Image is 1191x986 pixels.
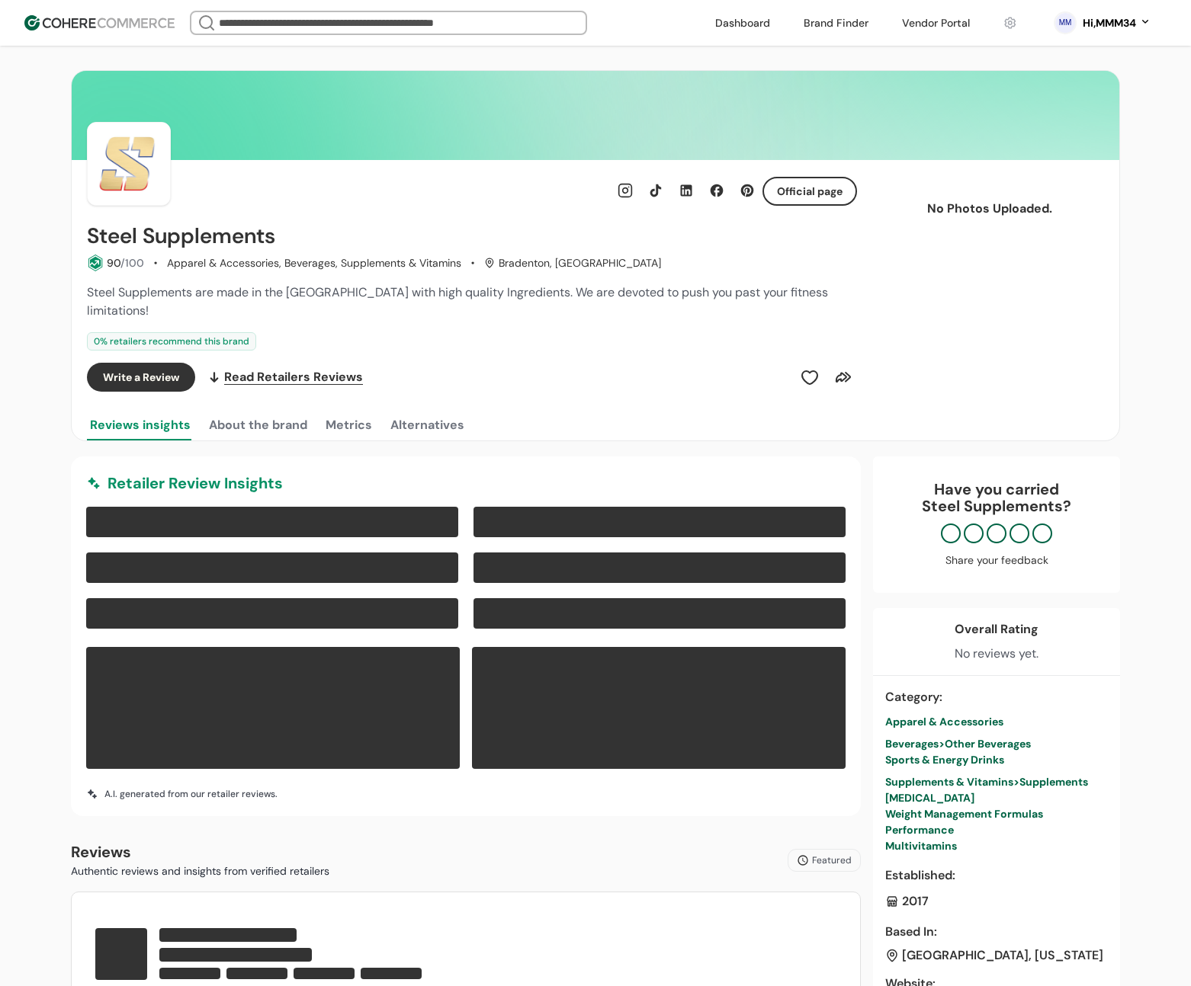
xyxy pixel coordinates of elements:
[885,838,1108,854] div: Multivitamins
[87,224,275,248] h2: Steel Supplements
[955,620,1039,639] div: Overall Rating
[762,177,857,206] button: Official page
[902,949,1103,962] div: [GEOGRAPHIC_DATA], [US_STATE]
[207,363,363,392] a: Read Retailers Reviews
[885,790,1108,806] div: [MEDICAL_DATA]
[885,806,1108,822] div: Weight Management Formulas
[1083,15,1151,31] button: Hi,MMM34
[885,774,1108,854] a: Supplements & Vitamins>Supplements[MEDICAL_DATA]Weight Management FormulasPerformanceMultivitamins
[107,256,120,270] span: 90
[885,688,1108,706] div: Category :
[87,410,194,440] button: Reviews insights
[945,737,1031,751] span: Other Beverages
[87,332,256,351] div: 0 % retailers recommend this brand
[888,552,1105,568] div: Share your feedback
[885,775,1013,789] span: Supplements & Vitamins
[1019,775,1088,789] span: Supplements
[885,752,1108,768] div: Sports & Energy Drinks
[885,714,1108,730] a: Apparel & Accessories
[1083,15,1136,31] div: Hi, MMM34
[120,256,144,270] span: /100
[71,842,131,862] b: Reviews
[24,15,175,30] img: Cohere Logo
[72,71,1119,160] img: Brand cover image
[885,737,939,751] span: Beverages
[323,410,375,440] button: Metrics
[86,787,278,801] div: A.I. generated from our retailer reviews.
[885,923,1108,941] div: Based In :
[888,498,1105,514] p: Steel Supplements ?
[885,822,1108,838] div: Performance
[87,363,195,392] button: Write a Review
[206,410,310,440] button: About the brand
[888,481,1105,514] div: Have you carried
[939,737,945,751] span: >
[1054,11,1077,34] svg: 0 percent
[885,736,1108,768] a: Beverages>Other BeveragesSports & Energy Drinks
[1013,775,1019,789] span: >
[885,892,1108,911] div: 2017
[484,255,661,271] div: Bradenton, [GEOGRAPHIC_DATA]
[87,122,171,206] img: Brand Photo
[885,715,1003,728] span: Apparel & Accessories
[224,368,363,386] span: Read Retailers Reviews
[387,410,467,440] button: Alternatives
[87,284,828,319] span: Steel Supplements are made in the [GEOGRAPHIC_DATA] with high quality Ingredients. We are devoted...
[955,645,1039,663] div: No reviews yet.
[885,866,1108,885] div: Established :
[812,853,852,867] span: Featured
[86,472,846,495] div: Retailer Review Insights
[900,200,1080,218] p: No Photos Uploaded.
[71,863,329,879] p: Authentic reviews and insights from verified retailers
[167,255,461,271] div: Apparel & Accessories, Beverages, Supplements & Vitamins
